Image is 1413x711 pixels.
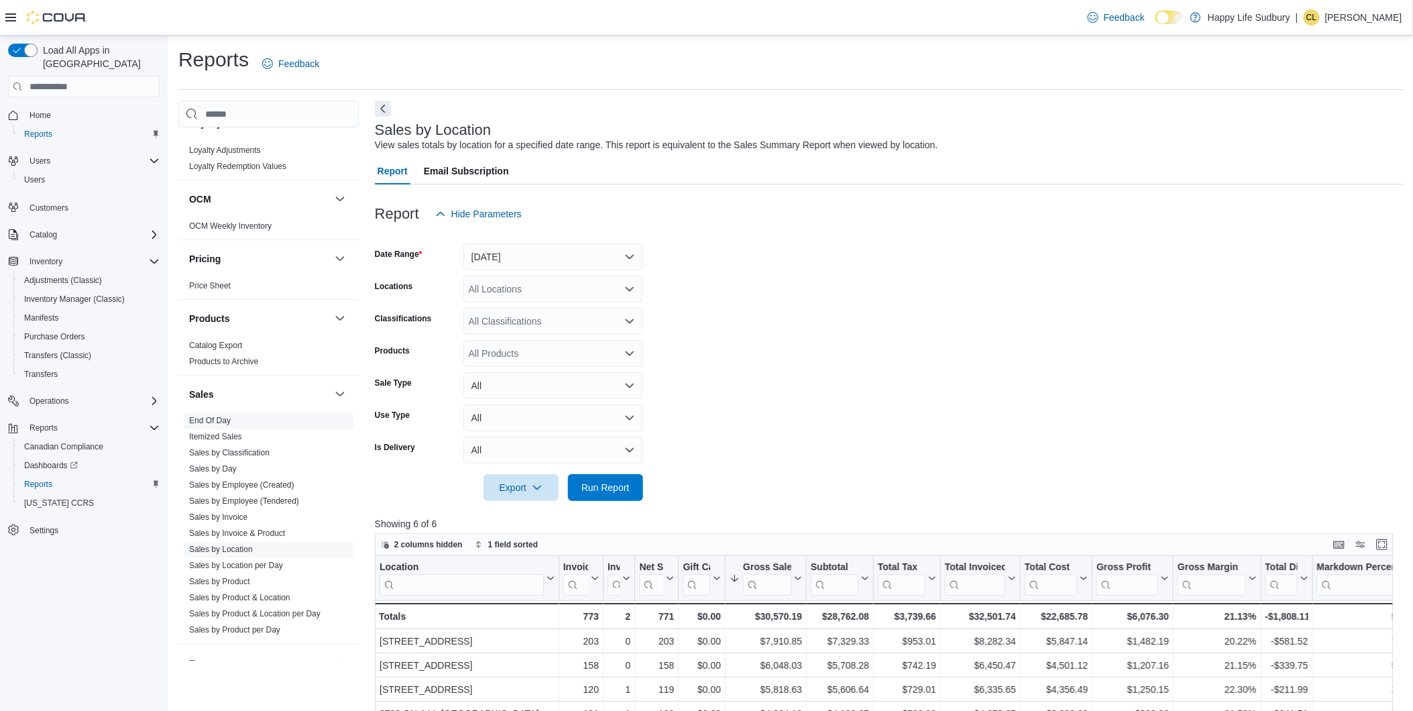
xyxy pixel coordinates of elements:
[13,327,165,346] button: Purchase Orders
[1025,633,1088,649] div: $5,847.14
[19,347,160,364] span: Transfers (Classic)
[189,145,261,156] span: Loyalty Adjustments
[730,633,802,649] div: $7,910.85
[30,229,57,240] span: Catalog
[189,252,329,266] button: Pricing
[945,561,1005,574] div: Total Invoiced
[189,433,242,442] a: Itemized Sales
[19,476,160,492] span: Reports
[24,460,78,471] span: Dashboards
[375,345,410,356] label: Products
[189,593,290,604] span: Sales by Product & Location
[568,474,643,501] button: Run Report
[27,11,87,24] img: Cova
[189,356,258,367] span: Products to Archive
[639,657,674,673] div: 158
[683,681,721,698] div: $0.00
[30,525,58,536] span: Settings
[13,437,165,456] button: Canadian Compliance
[332,386,348,402] button: Sales
[608,608,630,624] div: 2
[24,200,74,216] a: Customers
[189,577,250,588] span: Sales by Product
[1025,608,1088,624] div: $22,685.78
[24,227,62,243] button: Catalog
[1178,657,1256,673] div: 21.15%
[24,129,52,140] span: Reports
[683,633,721,649] div: $0.00
[189,162,286,171] a: Loyalty Redemption Values
[608,561,630,596] button: Invoices Ref
[189,280,231,291] span: Price Sheet
[1296,9,1298,25] p: |
[730,561,802,596] button: Gross Sales
[257,50,325,77] a: Feedback
[19,366,160,382] span: Transfers
[332,251,348,267] button: Pricing
[13,475,165,494] button: Reports
[19,126,160,142] span: Reports
[945,561,1016,596] button: Total Invoiced
[608,681,630,698] div: 1
[13,309,165,327] button: Manifests
[1317,561,1408,596] div: Markdown Percent
[878,608,936,624] div: $3,739.66
[563,561,587,596] div: Invoices Sold
[24,523,64,539] a: Settings
[730,657,802,673] div: $6,048.03
[13,365,165,384] button: Transfers
[189,161,286,172] span: Loyalty Redemption Values
[624,348,635,359] button: Open list of options
[189,578,250,587] a: Sales by Product
[189,388,214,401] h3: Sales
[469,537,544,553] button: 1 field sorted
[683,561,710,574] div: Gift Cards
[19,457,83,474] a: Dashboards
[24,498,94,508] span: [US_STATE] CCRS
[1265,561,1308,596] button: Total Discount
[1304,9,1320,25] div: Carrington LeBlanc-Nelson
[178,218,359,239] div: OCM
[189,512,247,523] span: Sales by Invoice
[379,608,555,624] div: Totals
[189,432,242,443] span: Itemized Sales
[1178,561,1245,596] div: Gross Margin
[743,561,791,574] div: Gross Sales
[424,158,509,184] span: Email Subscription
[19,272,160,288] span: Adjustments (Classic)
[1353,537,1369,553] button: Display options
[13,290,165,309] button: Inventory Manager (Classic)
[189,529,285,539] a: Sales by Invoice & Product
[19,329,160,345] span: Purchase Orders
[608,657,630,673] div: 0
[278,57,319,70] span: Feedback
[375,206,419,222] h3: Report
[375,313,432,324] label: Classifications
[189,594,290,603] a: Sales by Product & Location
[1265,681,1308,698] div: -$211.99
[24,350,91,361] span: Transfers (Classic)
[639,561,663,574] div: Net Sold
[24,420,63,436] button: Reports
[19,126,58,142] a: Reports
[1096,633,1169,649] div: $1,482.19
[19,457,160,474] span: Dashboards
[945,657,1016,673] div: $6,450.47
[484,474,559,501] button: Export
[19,366,63,382] a: Transfers
[1155,11,1184,25] input: Dark Mode
[189,146,261,155] a: Loyalty Adjustments
[19,347,97,364] a: Transfers (Classic)
[639,633,674,649] div: 203
[3,521,165,540] button: Settings
[178,142,359,180] div: Loyalty
[1096,608,1169,624] div: $6,076.30
[811,657,869,673] div: $5,708.28
[563,657,598,673] div: 158
[189,625,280,636] span: Sales by Product per Day
[380,657,555,673] div: [STREET_ADDRESS]
[3,419,165,437] button: Reports
[30,110,51,121] span: Home
[189,341,242,350] a: Catalog Export
[878,633,936,649] div: $953.01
